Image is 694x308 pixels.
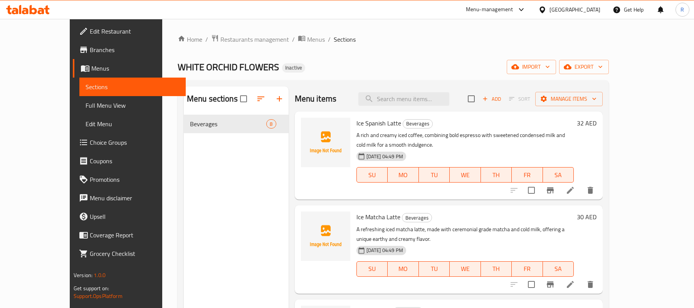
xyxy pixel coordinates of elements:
button: SU [356,167,388,183]
button: FR [512,261,543,277]
span: [DATE] 04:49 PM [363,153,406,160]
span: Beverages [190,119,267,129]
a: Edit Menu [79,115,186,133]
button: FR [512,167,543,183]
li: / [205,35,208,44]
span: Sections [86,82,180,91]
button: SA [543,167,574,183]
span: Menus [307,35,325,44]
span: Beverages [402,213,432,222]
span: Get support on: [74,283,109,293]
button: TU [419,167,450,183]
span: Menus [91,64,180,73]
div: [GEOGRAPHIC_DATA] [549,5,600,14]
span: FR [515,263,540,274]
a: Edit menu item [566,280,575,289]
span: Version: [74,270,92,280]
a: Full Menu View [79,96,186,115]
span: Full Menu View [86,101,180,110]
button: TH [481,261,512,277]
span: Add item [479,93,504,105]
span: Promotions [90,175,180,184]
nav: Menu sections [184,112,289,136]
span: SA [546,169,571,181]
span: SA [546,263,571,274]
button: WE [450,167,481,183]
input: search [358,92,449,106]
p: A rich and creamy iced coffee, combining bold espresso with sweetened condensed milk and cold mil... [356,130,574,150]
span: Select all sections [235,91,252,107]
a: Support.OpsPlatform [74,291,123,301]
a: Restaurants management [211,34,289,44]
span: Select section first [504,93,535,105]
div: Inactive [282,63,305,73]
h6: 32 AED [577,118,597,129]
button: Branch-specific-item [541,181,560,200]
button: WE [450,261,481,277]
button: Branch-specific-item [541,275,560,294]
button: TH [481,167,512,183]
img: Ice Spanish Latte [301,118,350,167]
span: Sort sections [252,90,270,108]
span: WE [453,263,478,274]
span: WE [453,169,478,181]
span: TH [484,263,509,274]
span: FR [515,169,540,181]
h6: 30 AED [577,212,597,222]
button: delete [581,181,600,200]
span: Sections [334,35,356,44]
span: Grocery Checklist [90,249,180,258]
div: Beverages [402,213,432,222]
button: MO [388,167,419,183]
li: / [328,35,331,44]
button: MO [388,261,419,277]
span: Beverages [403,119,432,128]
a: Upsell [73,207,186,226]
span: TU [422,169,447,181]
span: Upsell [90,212,180,221]
a: Choice Groups [73,133,186,152]
span: Ice Matcha Latte [356,211,400,223]
span: Ice Spanish Latte [356,117,401,129]
span: TH [484,169,509,181]
a: Menus [298,34,325,44]
button: TU [419,261,450,277]
button: export [559,60,609,74]
span: Restaurants management [220,35,289,44]
div: items [266,119,276,129]
span: Inactive [282,64,305,71]
span: Select section [463,91,479,107]
a: Grocery Checklist [73,244,186,263]
a: Promotions [73,170,186,189]
div: Menu-management [466,5,513,14]
span: Add [481,95,502,103]
nav: breadcrumb [178,34,609,44]
span: Select to update [523,276,539,293]
a: Edit menu item [566,186,575,195]
span: TU [422,263,447,274]
button: SA [543,261,574,277]
button: SU [356,261,388,277]
a: Branches [73,41,186,59]
button: delete [581,275,600,294]
img: Ice Matcha Latte [301,212,350,261]
span: Menu disclaimer [90,193,180,203]
span: WHITE ORCHID FLOWERS [178,58,279,76]
span: export [565,62,603,72]
span: import [513,62,550,72]
span: Branches [90,45,180,54]
span: MO [391,169,416,181]
span: Coverage Report [90,230,180,240]
button: Add section [270,90,289,108]
div: Beverages8 [184,115,289,133]
span: MO [391,263,416,274]
a: Edit Restaurant [73,22,186,41]
span: Edit Restaurant [90,27,180,36]
span: SU [360,263,385,274]
span: SU [360,169,385,181]
a: Menus [73,59,186,78]
h2: Menu items [295,93,337,105]
span: Manage items [541,94,597,104]
a: Coverage Report [73,226,186,244]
